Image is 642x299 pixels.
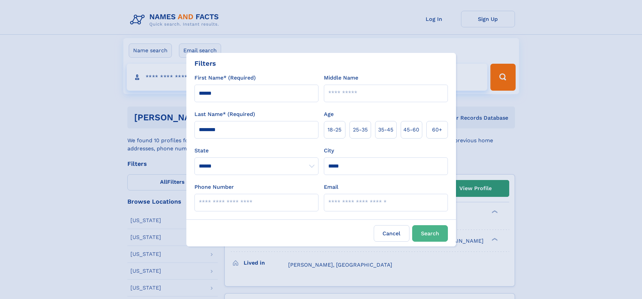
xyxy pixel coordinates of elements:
[324,147,334,155] label: City
[328,126,341,134] span: 18‑25
[194,110,255,118] label: Last Name* (Required)
[353,126,368,134] span: 25‑35
[412,225,448,242] button: Search
[324,183,338,191] label: Email
[374,225,409,242] label: Cancel
[432,126,442,134] span: 60+
[403,126,419,134] span: 45‑60
[378,126,393,134] span: 35‑45
[194,58,216,68] div: Filters
[324,74,358,82] label: Middle Name
[194,147,318,155] label: State
[194,183,234,191] label: Phone Number
[194,74,256,82] label: First Name* (Required)
[324,110,334,118] label: Age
